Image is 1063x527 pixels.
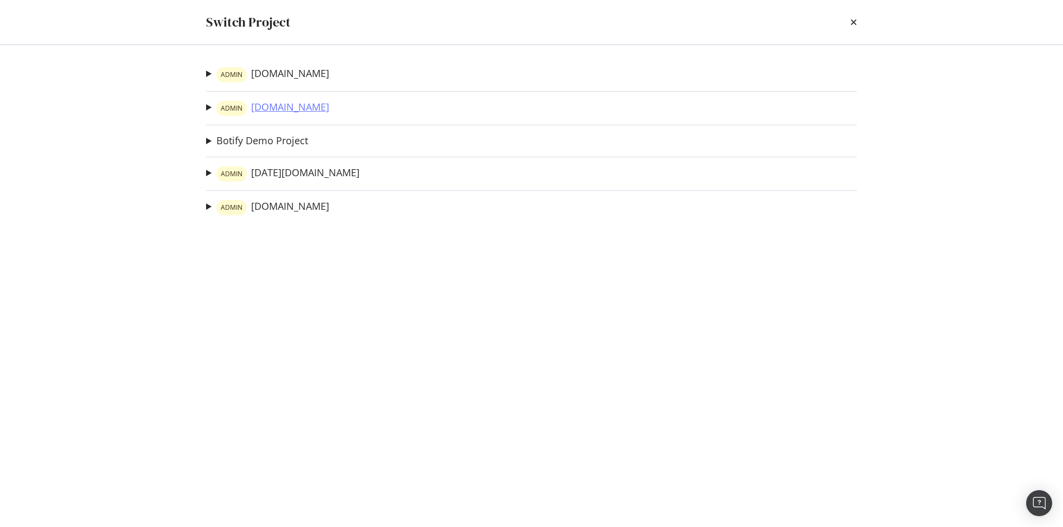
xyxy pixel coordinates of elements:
summary: warning label[DOMAIN_NAME] [206,100,329,116]
span: ADMIN [221,105,242,112]
span: ADMIN [221,171,242,177]
summary: warning label[DOMAIN_NAME] [206,67,329,82]
summary: warning label[DATE][DOMAIN_NAME] [206,166,360,182]
span: ADMIN [221,204,242,211]
summary: warning label[DOMAIN_NAME] [206,200,329,215]
summary: Botify Demo Project [206,134,308,148]
span: ADMIN [221,72,242,78]
a: warning label[DOMAIN_NAME] [216,200,329,215]
div: times [850,13,857,31]
div: warning label [216,101,247,116]
a: warning label[DOMAIN_NAME] [216,67,329,82]
a: warning label[DOMAIN_NAME] [216,101,329,116]
div: warning label [216,67,247,82]
a: Botify Demo Project [216,135,308,146]
div: Switch Project [206,13,291,31]
div: warning label [216,166,247,182]
div: Open Intercom Messenger [1026,490,1052,516]
a: warning label[DATE][DOMAIN_NAME] [216,166,360,182]
div: warning label [216,200,247,215]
